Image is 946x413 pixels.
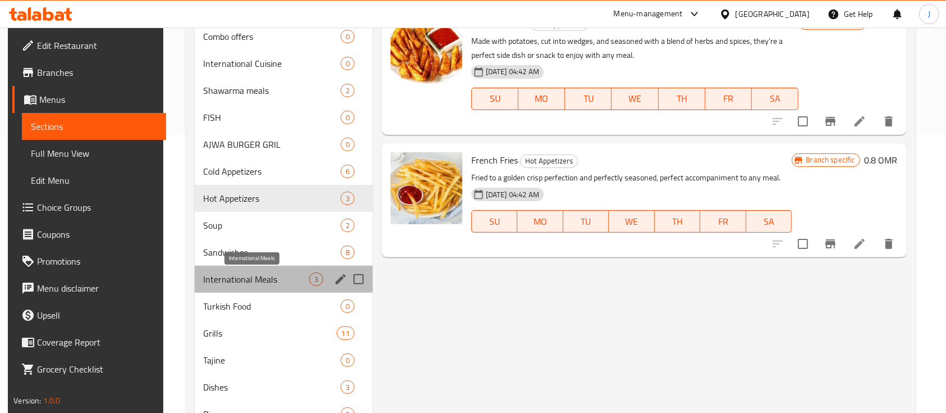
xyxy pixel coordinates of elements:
span: Choice Groups [37,201,157,214]
div: FISH [204,111,341,124]
button: SA [746,210,792,233]
button: MO [517,210,563,233]
div: AJWA BURGER GRIL0 [195,131,373,158]
div: items [337,326,355,340]
div: items [341,246,355,259]
a: Branches [12,59,166,86]
span: Coverage Report [37,335,157,349]
div: International Meals3edit [195,266,373,293]
a: Coverage Report [12,329,166,356]
span: 2 [341,220,354,231]
span: Soup [204,219,341,232]
button: Branch-specific-item [817,230,844,257]
span: Version: [13,393,41,408]
div: Grills11 [195,320,373,347]
div: Sandwiches8 [195,239,373,266]
div: International Cuisine [204,57,341,70]
span: French Fries [471,152,518,169]
span: Sandwiches [204,246,341,259]
span: AJWA BURGER GRIL [204,138,341,151]
div: items [341,165,355,178]
span: 3 [310,274,323,285]
span: 3 [341,193,354,204]
a: Promotions [12,248,166,275]
span: WE [613,214,650,230]
div: items [341,111,355,124]
img: Potato Wedges [391,15,462,87]
a: Edit menu item [853,237,866,251]
span: Hot Appetizers [521,155,577,167]
div: items [309,273,323,286]
button: TH [655,210,701,233]
span: Upsell [37,308,157,322]
span: Branch specific [801,155,859,165]
span: 6 [341,166,354,177]
span: International Meals [204,273,309,286]
span: TU [570,90,607,107]
div: Tajine0 [195,347,373,374]
h6: 1 OMR [871,15,898,31]
span: TH [659,214,696,230]
span: Tajine [204,353,341,367]
span: 2 [341,85,354,96]
span: J [928,8,930,20]
button: TU [565,88,612,110]
button: SU [471,88,518,110]
span: SA [756,90,794,107]
span: Branches [37,66,157,79]
span: Edit Restaurant [37,39,157,52]
span: 0 [341,139,354,150]
span: Menu disclaimer [37,282,157,295]
h6: 0.8 OMR [865,152,898,168]
button: MO [518,88,565,110]
span: Dishes [204,380,341,394]
div: items [341,380,355,394]
span: MO [523,90,561,107]
span: WE [616,90,654,107]
span: Shawarma meals [204,84,341,97]
div: Combo offers0 [195,23,373,50]
span: SU [476,90,514,107]
span: Grills [204,326,337,340]
span: 11 [337,328,354,339]
div: Menu-management [614,7,683,21]
div: FISH0 [195,104,373,131]
div: International Cuisine0 [195,50,373,77]
div: Shawarma meals2 [195,77,373,104]
div: Hot Appetizers [520,155,578,168]
span: TH [663,90,701,107]
span: Select to update [791,232,815,256]
span: Menus [39,93,157,106]
button: Branch-specific-item [817,108,844,135]
button: delete [875,230,902,257]
button: FR [705,88,752,110]
a: Edit Restaurant [12,32,166,59]
a: Upsell [12,302,166,329]
span: 0 [341,58,354,69]
a: Grocery Checklist [12,356,166,383]
a: Edit menu item [853,115,866,128]
button: TU [563,210,609,233]
div: items [341,30,355,43]
button: SA [752,88,798,110]
span: Select to update [791,110,815,133]
span: [DATE] 04:42 AM [481,189,544,200]
div: items [341,219,355,232]
span: Turkish Food [204,299,341,313]
span: 0 [341,301,354,312]
a: Coupons [12,221,166,248]
span: TU [568,214,605,230]
span: 0 [341,355,354,366]
span: FR [710,90,747,107]
div: Hot Appetizers [204,192,341,205]
p: Made with potatoes, cut into wedges, and seasoned with a blend of herbs and spices, they're a per... [471,34,799,62]
span: Full Menu View [31,147,157,160]
span: Cold Appetizers [204,165,341,178]
a: Menus [12,86,166,113]
span: 3 [341,382,354,393]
